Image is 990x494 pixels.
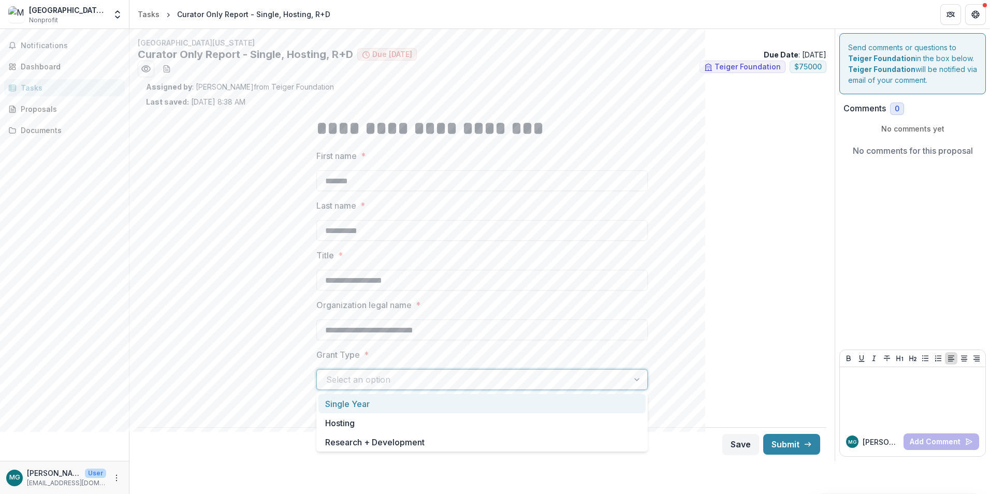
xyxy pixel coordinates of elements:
a: Proposals [4,100,125,118]
a: Documents [4,122,125,139]
button: Underline [855,352,868,365]
div: Hosting [318,413,646,432]
p: No comments for this proposal [853,144,973,157]
span: $ 75000 [794,63,822,71]
div: Single Year [318,394,646,413]
strong: Due Date [764,50,798,59]
button: Submit [763,434,820,455]
span: Due [DATE] [372,50,412,59]
a: Dashboard [4,58,125,75]
div: Tasks [138,9,159,20]
p: Organization legal name [316,299,412,311]
button: More [110,472,123,484]
a: Tasks [134,7,164,22]
strong: Teiger Foundation [848,54,915,63]
button: Align Right [970,352,983,365]
button: download-word-button [158,61,175,77]
p: [PERSON_NAME] [27,468,81,478]
p: Title [316,249,334,261]
button: Save [722,434,759,455]
span: Notifications [21,41,121,50]
button: Partners [940,4,961,25]
button: Align Left [945,352,957,365]
button: Get Help [965,4,986,25]
span: Nonprofit [29,16,58,25]
strong: Last saved: [146,97,189,106]
button: Bold [842,352,855,365]
div: Proposals [21,104,117,114]
p: : [PERSON_NAME] from Teiger Foundation [146,81,818,92]
button: Strike [881,352,893,365]
button: Bullet List [919,352,931,365]
strong: Teiger Foundation [848,65,915,74]
p: No comments yet [843,123,982,134]
button: Notifications [4,37,125,54]
div: Tasks [21,82,117,93]
span: Teiger Foundation [715,63,781,71]
div: [GEOGRAPHIC_DATA][US_STATE] [29,5,106,16]
p: Last name [316,199,356,212]
div: Documents [21,125,117,136]
button: Add Comment [904,433,979,450]
button: Align Center [958,352,970,365]
p: First name [316,150,357,162]
nav: breadcrumb [134,7,334,22]
a: Tasks [4,79,125,96]
div: Select options list [316,394,648,452]
div: Curator Only Report - Single, Hosting, R+D [177,9,330,20]
button: Open entity switcher [110,4,125,25]
div: Dashboard [21,61,117,72]
h2: Comments [843,104,886,113]
h2: Curator Only Report - Single, Hosting, R+D [138,48,353,61]
p: [DATE] 8:38 AM [146,96,245,107]
div: María C. Gaztambide [9,474,20,481]
div: María C. Gaztambide [848,440,856,445]
p: User [85,469,106,478]
div: Send comments or questions to in the box below. will be notified via email of your comment. [839,33,986,94]
span: 0 [895,105,899,113]
button: Italicize [868,352,880,365]
button: Preview c12418db-b606-4a70-b962-acbf3b1c4f68.pdf [138,61,154,77]
img: Museo de Arte de Puerto Rico [8,6,25,23]
button: Ordered List [932,352,944,365]
strong: Assigned by [146,82,192,91]
p: : [DATE] [764,49,826,60]
div: Research + Development [318,432,646,452]
button: Heading 2 [907,352,919,365]
button: Heading 1 [894,352,906,365]
p: [PERSON_NAME] [863,437,899,447]
p: Grant Type [316,348,360,361]
p: [GEOGRAPHIC_DATA][US_STATE] [138,37,826,48]
p: [EMAIL_ADDRESS][DOMAIN_NAME] [27,478,106,488]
